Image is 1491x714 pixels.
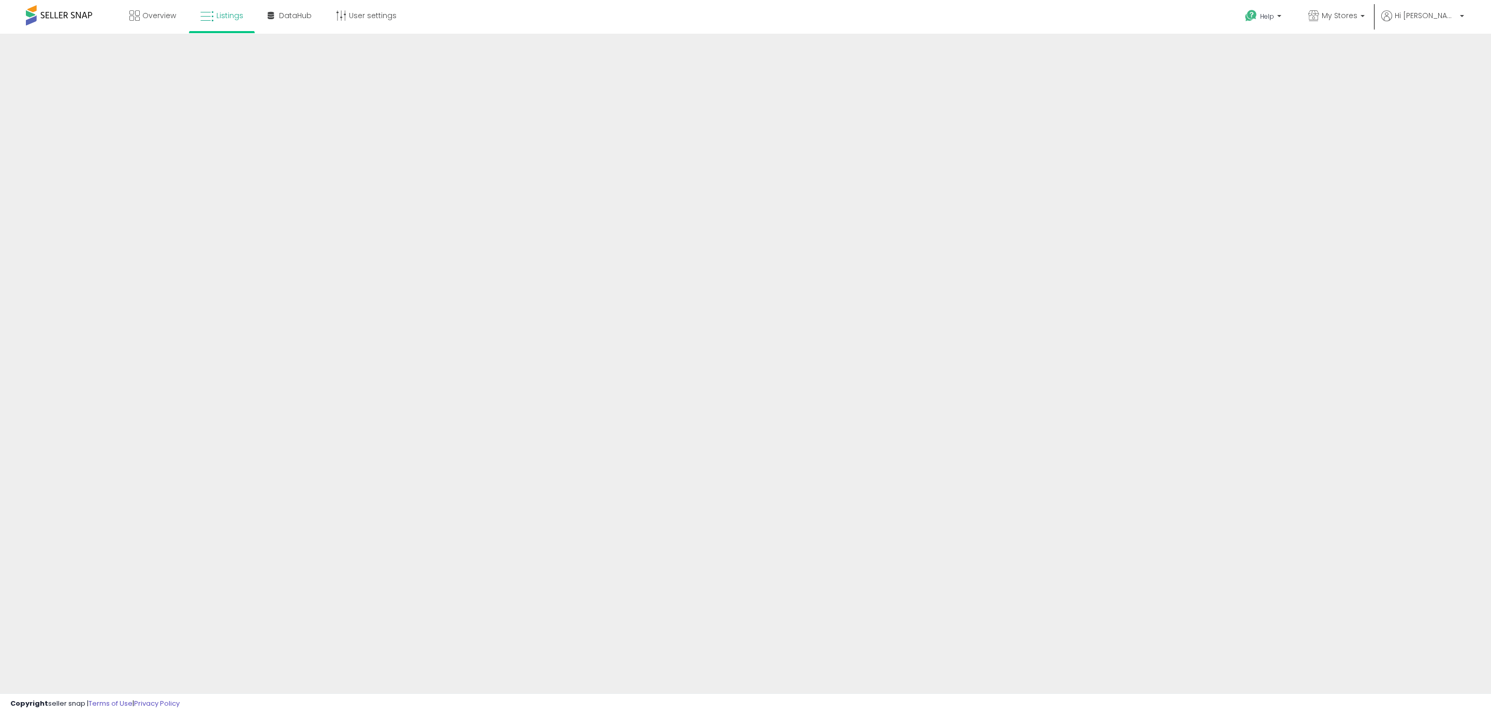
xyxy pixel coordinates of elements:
[1245,9,1258,22] i: Get Help
[1381,10,1464,34] a: Hi [PERSON_NAME]
[1237,2,1292,34] a: Help
[1322,10,1357,21] span: My Stores
[1260,12,1274,21] span: Help
[216,10,243,21] span: Listings
[279,10,312,21] span: DataHub
[142,10,176,21] span: Overview
[1395,10,1457,21] span: Hi [PERSON_NAME]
